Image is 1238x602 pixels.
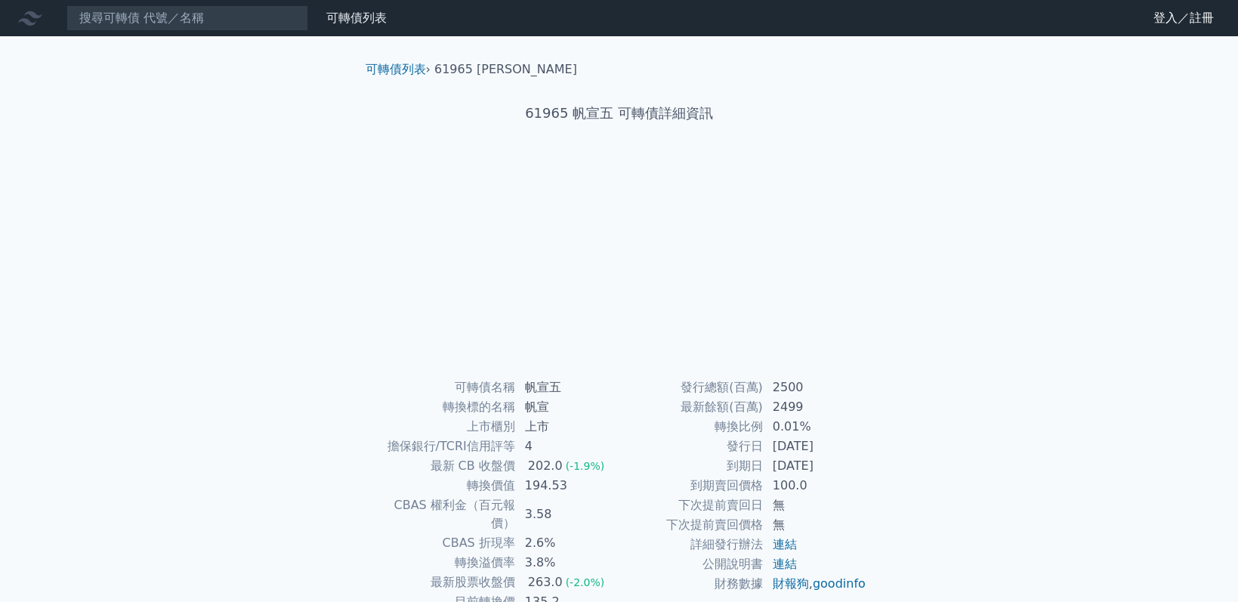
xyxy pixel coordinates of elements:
[66,5,308,31] input: 搜尋可轉債 代號／名稱
[525,457,566,475] div: 202.0
[764,574,867,594] td: ,
[372,378,516,397] td: 可轉債名稱
[326,11,387,25] a: 可轉債列表
[619,397,764,417] td: 最新餘額(百萬)
[773,537,797,551] a: 連結
[764,417,867,437] td: 0.01%
[619,476,764,495] td: 到期賣回價格
[353,103,885,124] h1: 61965 帆宣五 可轉債詳細資訊
[372,553,516,573] td: 轉換溢價率
[516,533,619,553] td: 2.6%
[372,573,516,592] td: 最新股票收盤價
[619,417,764,437] td: 轉換比例
[516,553,619,573] td: 3.8%
[619,456,764,476] td: 到期日
[764,476,867,495] td: 100.0
[372,495,516,533] td: CBAS 權利金（百元報價）
[619,574,764,594] td: 財務數據
[516,476,619,495] td: 194.53
[1141,6,1226,30] a: 登入／註冊
[516,437,619,456] td: 4
[764,456,867,476] td: [DATE]
[619,554,764,574] td: 公開說明書
[372,397,516,417] td: 轉換標的名稱
[366,60,431,79] li: ›
[366,62,426,76] a: 可轉債列表
[434,60,577,79] li: 61965 [PERSON_NAME]
[619,495,764,515] td: 下次提前賣回日
[619,437,764,456] td: 發行日
[764,397,867,417] td: 2499
[372,437,516,456] td: 擔保銀行/TCRI信用評等
[764,378,867,397] td: 2500
[764,515,867,535] td: 無
[516,378,619,397] td: 帆宣五
[764,495,867,515] td: 無
[566,576,605,588] span: (-2.0%)
[525,573,566,591] div: 263.0
[764,437,867,456] td: [DATE]
[516,495,619,533] td: 3.58
[566,460,605,472] span: (-1.9%)
[773,557,797,571] a: 連結
[813,576,866,591] a: goodinfo
[372,476,516,495] td: 轉換價值
[619,515,764,535] td: 下次提前賣回價格
[372,456,516,476] td: 最新 CB 收盤價
[372,533,516,553] td: CBAS 折現率
[619,378,764,397] td: 發行總額(百萬)
[516,397,619,417] td: 帆宣
[516,417,619,437] td: 上市
[773,576,809,591] a: 財報狗
[619,535,764,554] td: 詳細發行辦法
[372,417,516,437] td: 上市櫃別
